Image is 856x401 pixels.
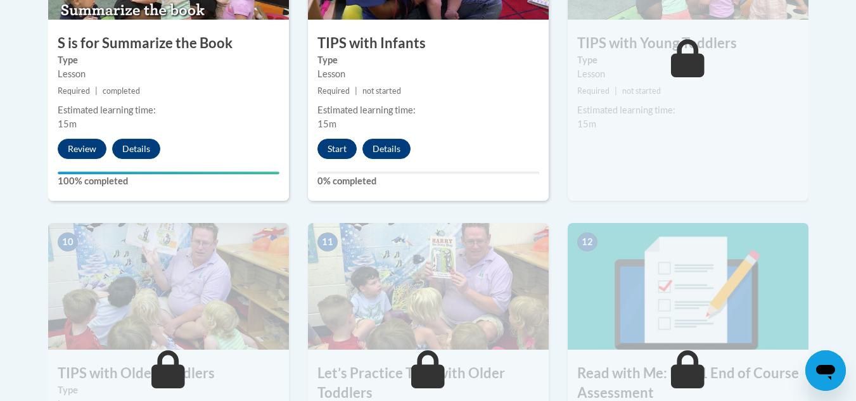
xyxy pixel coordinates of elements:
[112,139,160,159] button: Details
[58,139,106,159] button: Review
[568,223,808,350] img: Course Image
[577,103,799,117] div: Estimated learning time:
[48,34,289,53] h3: S is for Summarize the Book
[622,86,661,96] span: not started
[317,232,338,251] span: 11
[362,86,401,96] span: not started
[577,53,799,67] label: Type
[577,232,597,251] span: 12
[355,86,357,96] span: |
[317,86,350,96] span: Required
[58,86,90,96] span: Required
[568,34,808,53] h3: TIPS with Young Toddlers
[58,103,279,117] div: Estimated learning time:
[48,364,289,383] h3: TIPS with Older Toddlers
[58,172,279,174] div: Your progress
[58,67,279,81] div: Lesson
[58,232,78,251] span: 10
[805,350,846,391] iframe: Button to launch messaging window
[317,139,357,159] button: Start
[577,118,596,129] span: 15m
[362,139,411,159] button: Details
[308,34,549,53] h3: TIPS with Infants
[58,174,279,188] label: 100% completed
[615,86,617,96] span: |
[58,118,77,129] span: 15m
[48,223,289,350] img: Course Image
[317,174,539,188] label: 0% completed
[577,67,799,81] div: Lesson
[58,53,279,67] label: Type
[95,86,98,96] span: |
[308,223,549,350] img: Course Image
[317,67,539,81] div: Lesson
[577,86,610,96] span: Required
[317,118,336,129] span: 15m
[103,86,140,96] span: completed
[317,53,539,67] label: Type
[58,383,279,397] label: Type
[317,103,539,117] div: Estimated learning time:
